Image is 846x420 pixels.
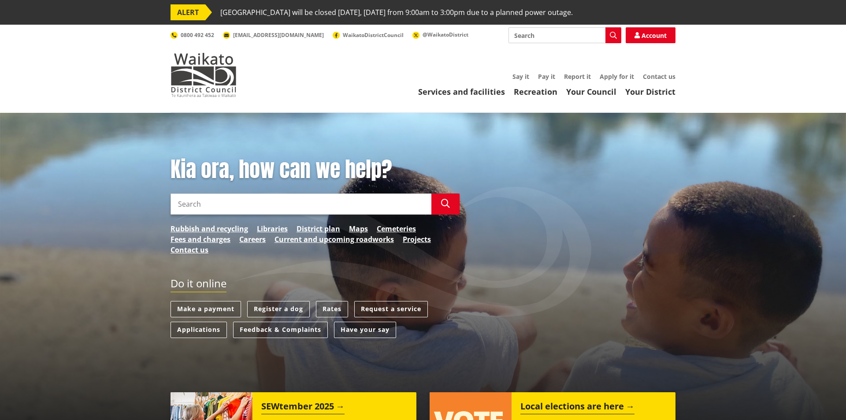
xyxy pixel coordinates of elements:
a: Contact us [643,72,675,81]
a: Maps [349,223,368,234]
a: Libraries [257,223,288,234]
a: Account [626,27,675,43]
a: Projects [403,234,431,245]
a: Careers [239,234,266,245]
a: WaikatoDistrictCouncil [333,31,404,39]
a: District plan [297,223,340,234]
a: Report it [564,72,591,81]
span: @WaikatoDistrict [423,31,468,38]
h2: Do it online [171,277,226,293]
span: [EMAIL_ADDRESS][DOMAIN_NAME] [233,31,324,39]
a: Make a payment [171,301,241,317]
a: [EMAIL_ADDRESS][DOMAIN_NAME] [223,31,324,39]
a: @WaikatoDistrict [412,31,468,38]
input: Search input [508,27,621,43]
a: Your District [625,86,675,97]
input: Search input [171,193,431,215]
a: Register a dog [247,301,310,317]
h2: SEWtember 2025 [261,401,345,414]
a: Rubbish and recycling [171,223,248,234]
span: 0800 492 452 [181,31,214,39]
img: Waikato District Council - Te Kaunihera aa Takiwaa o Waikato [171,53,237,97]
h1: Kia ora, how can we help? [171,157,460,182]
a: Recreation [514,86,557,97]
a: Feedback & Complaints [233,322,328,338]
a: Applications [171,322,227,338]
h2: Local elections are here [520,401,634,414]
a: Fees and charges [171,234,230,245]
a: 0800 492 452 [171,31,214,39]
a: Apply for it [600,72,634,81]
a: Contact us [171,245,208,255]
a: Current and upcoming roadworks [275,234,394,245]
a: Say it [512,72,529,81]
span: WaikatoDistrictCouncil [343,31,404,39]
a: Have your say [334,322,396,338]
a: Rates [316,301,348,317]
span: ALERT [171,4,205,20]
span: [GEOGRAPHIC_DATA] will be closed [DATE], [DATE] from 9:00am to 3:00pm due to a planned power outage. [220,4,573,20]
a: Cemeteries [377,223,416,234]
a: Pay it [538,72,555,81]
a: Services and facilities [418,86,505,97]
a: Request a service [354,301,428,317]
a: Your Council [566,86,616,97]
